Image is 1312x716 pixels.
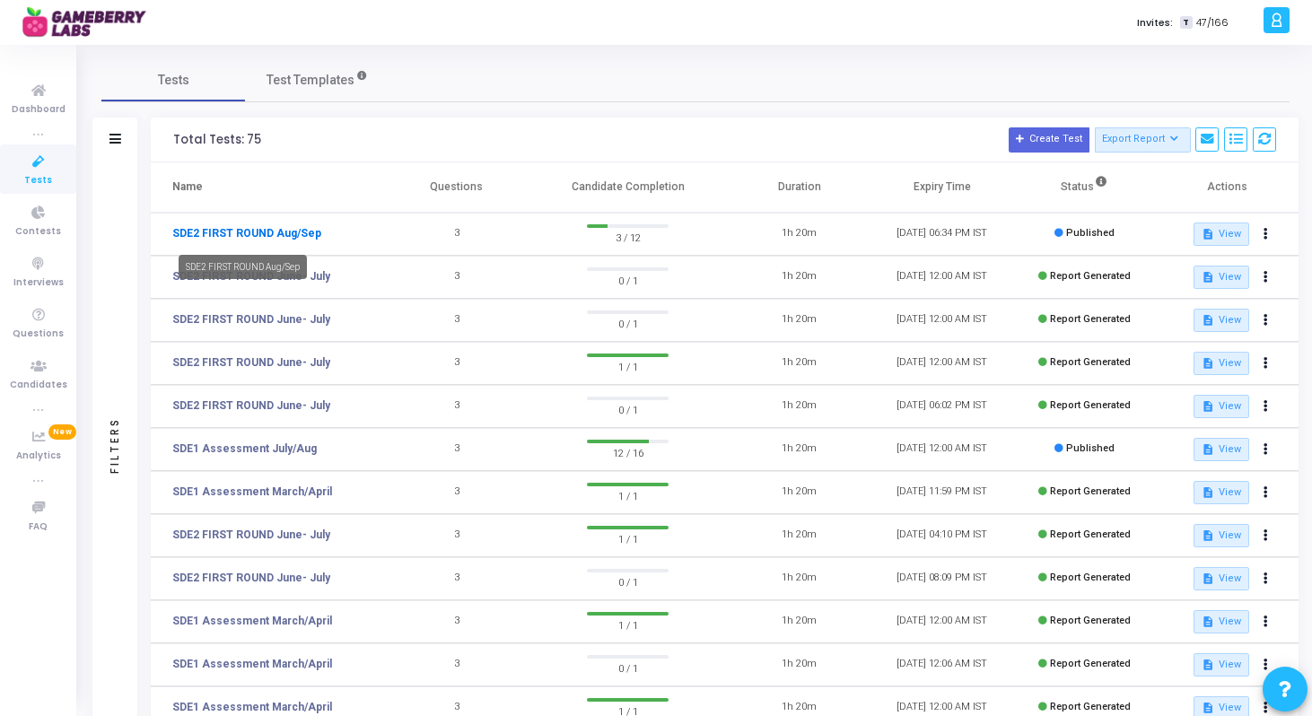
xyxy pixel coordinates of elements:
td: [DATE] 06:34 PM IST [870,213,1013,256]
mat-icon: description [1202,616,1214,628]
span: Interviews [13,275,64,291]
td: 1h 20m [728,342,870,385]
mat-icon: description [1202,443,1214,456]
td: 1h 20m [728,514,870,557]
span: New [48,424,76,440]
span: 3 / 12 [587,228,669,246]
mat-icon: description [1202,228,1214,240]
td: 1h 20m [728,299,870,342]
td: [DATE] 12:00 AM IST [870,299,1013,342]
td: 3 [385,385,528,428]
td: 3 [385,643,528,686]
span: 0 / 1 [587,572,669,590]
td: [DATE] 12:00 AM IST [870,600,1013,643]
button: View [1194,567,1248,590]
a: SDE1 Assessment March/April [172,484,332,500]
span: Report Generated [1050,658,1131,669]
th: Actions [1156,162,1299,213]
span: Contests [15,224,61,240]
span: Report Generated [1050,615,1131,626]
td: [DATE] 12:00 AM IST [870,428,1013,471]
button: Create Test [1009,127,1089,153]
td: [DATE] 08:09 PM IST [870,557,1013,600]
span: FAQ [29,520,48,535]
td: 3 [385,471,528,514]
a: SDE1 Assessment March/April [172,656,332,672]
td: 1h 20m [728,385,870,428]
td: 1h 20m [728,213,870,256]
span: Report Generated [1050,701,1131,712]
span: 0 / 1 [587,659,669,677]
span: Dashboard [12,102,66,118]
th: Status [1013,162,1156,213]
th: Questions [385,162,528,213]
span: Report Generated [1050,356,1131,368]
span: Tests [158,71,189,90]
mat-icon: description [1202,357,1214,370]
span: Report Generated [1050,485,1131,497]
mat-icon: description [1202,486,1214,499]
button: View [1194,653,1248,677]
span: Analytics [16,449,61,464]
span: 47/166 [1196,15,1229,31]
span: 1 / 1 [587,486,669,504]
button: View [1194,395,1248,418]
td: [DATE] 12:00 AM IST [870,256,1013,299]
mat-icon: description [1202,659,1214,671]
td: 3 [385,342,528,385]
span: Published [1066,442,1115,454]
button: View [1194,223,1248,246]
td: 1h 20m [728,600,870,643]
td: 1h 20m [728,643,870,686]
th: Name [151,162,385,213]
span: 1 / 1 [587,616,669,633]
td: 1h 20m [728,256,870,299]
a: SDE1 Assessment March/April [172,613,332,629]
td: 1h 20m [728,557,870,600]
span: Report Generated [1050,528,1131,540]
a: SDE2 FIRST ROUND June- July [172,354,330,371]
img: logo [22,4,157,40]
td: 3 [385,299,528,342]
td: [DATE] 06:02 PM IST [870,385,1013,428]
span: Published [1066,227,1115,239]
span: 0 / 1 [587,400,669,418]
button: View [1194,309,1248,332]
div: Total Tests: 75 [173,133,261,147]
span: 0 / 1 [587,271,669,289]
span: Report Generated [1050,572,1131,583]
td: 3 [385,256,528,299]
span: Report Generated [1050,399,1131,411]
td: [DATE] 12:06 AM IST [870,643,1013,686]
button: View [1194,610,1248,633]
span: 12 / 16 [587,443,669,461]
a: SDE2 FIRST ROUND June- July [172,570,330,586]
td: 3 [385,600,528,643]
th: Candidate Completion [528,162,728,213]
div: Filters [107,346,123,544]
span: Report Generated [1050,313,1131,325]
button: View [1194,352,1248,375]
mat-icon: description [1202,314,1214,327]
span: Report Generated [1050,270,1131,282]
button: View [1194,524,1248,547]
button: Export Report [1095,127,1191,153]
a: SDE1 Assessment March/April [172,699,332,715]
td: 1h 20m [728,471,870,514]
mat-icon: description [1202,400,1214,413]
span: 1 / 1 [587,529,669,547]
a: SDE2 FIRST ROUND June- July [172,527,330,543]
th: Duration [728,162,870,213]
mat-icon: description [1202,529,1214,542]
span: Test Templates [267,71,354,90]
mat-icon: description [1202,702,1214,714]
a: SDE1 Assessment July/Aug [172,441,317,457]
span: 0 / 1 [587,314,669,332]
label: Invites: [1137,15,1173,31]
td: 3 [385,213,528,256]
span: Candidates [10,378,67,393]
mat-icon: description [1202,572,1214,585]
span: Tests [24,173,52,188]
span: T [1180,16,1192,30]
td: 3 [385,514,528,557]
